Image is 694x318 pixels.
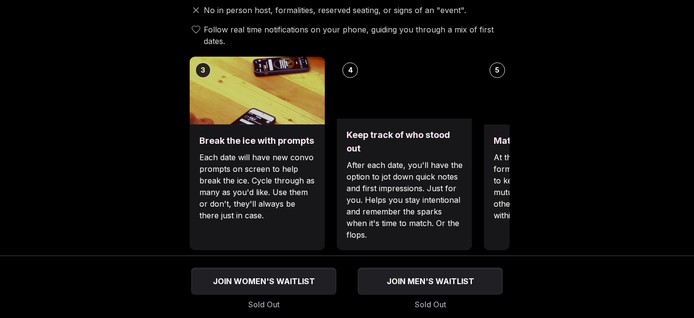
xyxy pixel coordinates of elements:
h3: Match after, not during [494,134,610,148]
div: 5 [490,62,505,78]
h3: Break the ice with prompts [199,134,316,148]
span: Sold Out [415,299,446,310]
img: Break the ice with prompts [190,57,325,124]
p: After each date, you'll have the option to jot down quick notes and first impressions. Just for y... [347,159,463,241]
button: JOIN MEN'S WAITLIST - Sold Out [358,268,503,295]
span: JOIN WOMEN'S WAITLIST [211,275,317,287]
span: Sold Out [248,299,280,310]
span: No in person host, formalities, reserved seating, or signs of an "event". [204,4,466,16]
span: Follow real time notifications on your phone, guiding you through a mix of first dates. [204,24,506,47]
p: Each date will have new convo prompts on screen to help break the ice. Cycle through as many as y... [199,151,316,221]
button: JOIN WOMEN'S WAITLIST - Sold Out [191,268,336,295]
h3: Keep track of who stood out [347,128,463,155]
img: Match after, not during [484,57,619,124]
div: 4 [343,62,358,78]
span: JOIN MEN'S WAITLIST [385,275,476,287]
p: At the end, you'll get a match form to choose who you'd like to keep connecting with. If it's mut... [494,151,610,221]
img: Keep track of who stood out [337,57,472,119]
div: 3 [196,62,211,78]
